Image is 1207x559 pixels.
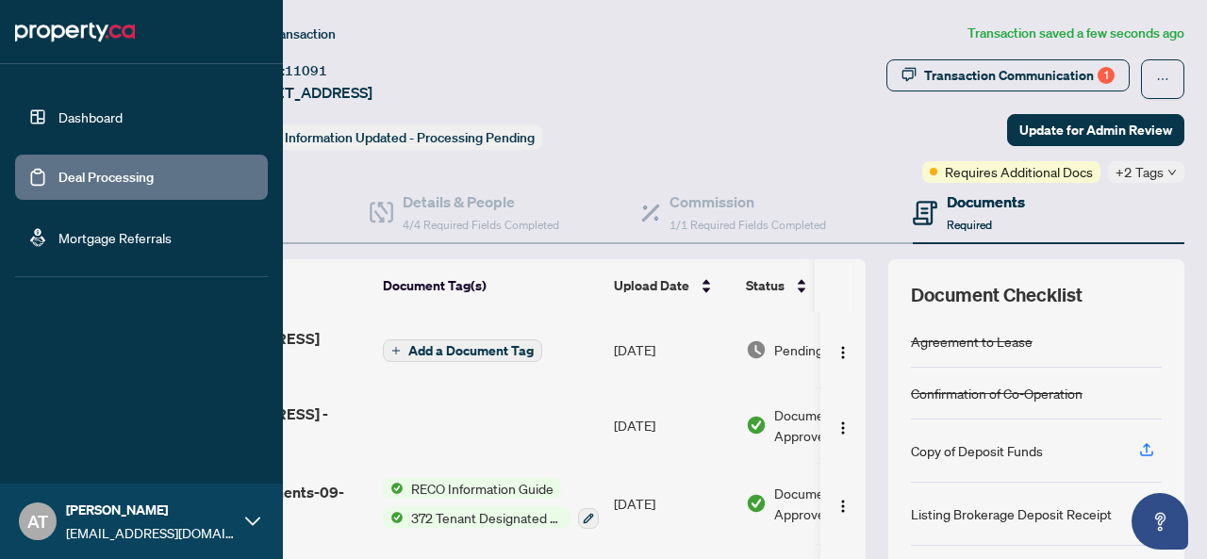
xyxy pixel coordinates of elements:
td: [DATE] [606,387,738,463]
button: Logo [828,488,858,518]
span: Upload Date [614,275,689,296]
button: Transaction Communication1 [886,59,1130,91]
div: Agreement to Lease [911,331,1033,352]
span: Required [947,218,992,232]
img: Document Status [746,415,767,436]
img: Logo [835,499,851,514]
h4: Details & People [403,190,559,213]
button: Add a Document Tag [383,339,542,362]
span: plus [391,346,401,355]
span: [STREET_ADDRESS] [234,81,372,104]
div: Status: [234,124,542,150]
span: 372 Tenant Designated Representation Agreement with Company Schedule A [404,507,570,528]
button: Status IconRECO Information GuideStatus Icon372 Tenant Designated Representation Agreement with C... [383,478,599,529]
td: [DATE] [606,312,738,387]
article: Transaction saved a few seconds ago [967,23,1184,44]
img: logo [15,17,135,47]
td: [DATE] [606,463,738,544]
button: Logo [828,410,858,440]
div: 1 [1098,67,1115,84]
th: Document Tag(s) [375,259,606,312]
span: Document Approved [774,404,891,446]
span: down [1167,168,1177,177]
span: Document Checklist [911,282,1083,308]
a: Dashboard [58,108,123,125]
span: [PERSON_NAME] [66,500,236,520]
span: 11091 [285,62,327,79]
span: RECO Information Guide [404,478,561,499]
th: Upload Date [606,259,738,312]
th: Status [738,259,899,312]
span: [EMAIL_ADDRESS][DOMAIN_NAME] [66,522,236,543]
a: Deal Processing [58,169,154,186]
button: Update for Admin Review [1007,114,1184,146]
img: Logo [835,345,851,360]
span: Update for Admin Review [1019,115,1172,145]
h4: Documents [947,190,1025,213]
button: Open asap [1132,493,1188,550]
img: Document Status [746,493,767,514]
span: 4/4 Required Fields Completed [403,218,559,232]
span: Pending Review [774,339,868,360]
div: Confirmation of Co-Operation [911,383,1083,403]
h4: Commission [670,190,826,213]
button: Logo [828,335,858,365]
span: +2 Tags [1116,161,1164,183]
img: Status Icon [383,478,404,499]
span: View Transaction [235,25,336,42]
div: Transaction Communication [924,60,1115,90]
span: Add a Document Tag [408,344,534,357]
div: Listing Brokerage Deposit Receipt [911,503,1112,524]
a: Mortgage Referrals [58,229,172,246]
img: Document Status [746,339,767,360]
span: Document Approved [774,483,891,524]
span: AT [27,508,48,534]
img: Status Icon [383,507,404,528]
img: Logo [835,420,851,436]
button: Add a Document Tag [383,338,542,363]
span: ellipsis [1156,73,1169,86]
span: 1/1 Required Fields Completed [670,218,826,232]
span: Requires Additional Docs [945,161,1093,182]
span: Status [746,275,785,296]
span: Information Updated - Processing Pending [285,129,535,146]
div: Copy of Deposit Funds [911,440,1043,461]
